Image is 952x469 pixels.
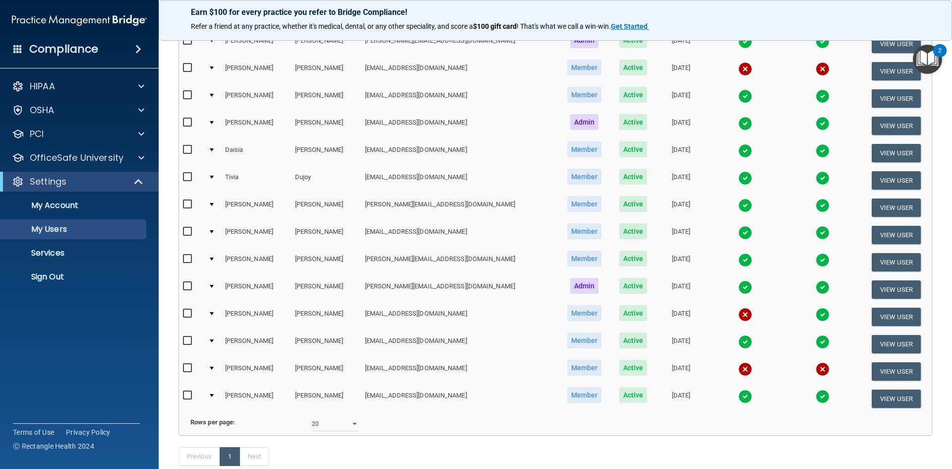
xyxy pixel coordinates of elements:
[567,196,602,212] span: Member
[361,221,558,249] td: [EMAIL_ADDRESS][DOMAIN_NAME]
[738,199,752,212] img: tick.e7d51cea.svg
[291,167,361,194] td: Dujoy
[567,87,602,103] span: Member
[361,194,558,221] td: [PERSON_NAME][EMAIL_ADDRESS][DOMAIN_NAME]
[816,89,830,103] img: tick.e7d51cea.svg
[655,276,706,303] td: [DATE]
[13,441,94,451] span: Ⓒ Rectangle Health 2024
[221,85,291,112] td: [PERSON_NAME]
[655,385,706,412] td: [DATE]
[221,303,291,331] td: [PERSON_NAME]
[619,114,648,130] span: Active
[655,85,706,112] td: [DATE]
[619,196,648,212] span: Active
[6,224,142,234] p: My Users
[872,280,921,299] button: View User
[738,117,752,131] img: tick.e7d51cea.svg
[221,331,291,358] td: [PERSON_NAME]
[567,223,602,239] span: Member
[30,104,55,116] p: OSHA
[291,331,361,358] td: [PERSON_NAME]
[816,62,830,76] img: cross.ca9f0e7f.svg
[291,85,361,112] td: [PERSON_NAME]
[191,22,473,30] span: Refer a friend at any practice, whether it's medical, dental, or any other speciality, and score a
[872,335,921,353] button: View User
[221,58,291,85] td: [PERSON_NAME]
[570,278,599,294] span: Admin
[221,139,291,167] td: Daisia
[6,201,142,210] p: My Account
[611,22,648,30] strong: Get Started
[12,104,144,116] a: OSHA
[361,358,558,385] td: [EMAIL_ADDRESS][DOMAIN_NAME]
[361,30,558,58] td: [PERSON_NAME][EMAIL_ADDRESS][DOMAIN_NAME]
[361,112,558,139] td: [EMAIL_ADDRESS][DOMAIN_NAME]
[12,176,144,188] a: Settings
[872,362,921,381] button: View User
[619,223,648,239] span: Active
[738,390,752,403] img: tick.e7d51cea.svg
[291,358,361,385] td: [PERSON_NAME]
[291,385,361,412] td: [PERSON_NAME]
[738,362,752,376] img: cross.ca9f0e7f.svg
[655,331,706,358] td: [DATE]
[655,112,706,139] td: [DATE]
[178,447,220,466] a: Previous
[872,199,921,217] button: View User
[361,249,558,276] td: [PERSON_NAME][EMAIL_ADDRESS][DOMAIN_NAME]
[655,249,706,276] td: [DATE]
[291,303,361,331] td: [PERSON_NAME]
[567,60,602,75] span: Member
[221,112,291,139] td: [PERSON_NAME]
[738,335,752,349] img: tick.e7d51cea.svg
[619,387,648,403] span: Active
[567,251,602,267] span: Member
[872,35,921,53] button: View User
[567,169,602,185] span: Member
[619,305,648,321] span: Active
[655,221,706,249] td: [DATE]
[872,62,921,80] button: View User
[361,385,558,412] td: [EMAIL_ADDRESS][DOMAIN_NAME]
[361,276,558,303] td: [PERSON_NAME][EMAIL_ADDRESS][DOMAIN_NAME]
[361,85,558,112] td: [EMAIL_ADDRESS][DOMAIN_NAME]
[221,30,291,58] td: [PERSON_NAME]
[655,358,706,385] td: [DATE]
[816,171,830,185] img: tick.e7d51cea.svg
[13,427,54,437] a: Terms of Use
[6,272,142,282] p: Sign Out
[473,22,517,30] strong: $100 gift card
[6,248,142,258] p: Services
[30,176,66,188] p: Settings
[291,58,361,85] td: [PERSON_NAME]
[619,278,648,294] span: Active
[221,385,291,412] td: [PERSON_NAME]
[567,141,602,157] span: Member
[938,51,942,64] div: 2
[221,249,291,276] td: [PERSON_NAME]
[738,89,752,103] img: tick.e7d51cea.svg
[872,253,921,271] button: View User
[619,251,648,267] span: Active
[567,333,602,348] span: Member
[221,358,291,385] td: [PERSON_NAME]
[816,280,830,294] img: tick.e7d51cea.svg
[12,10,147,30] img: PMB logo
[619,87,648,103] span: Active
[567,360,602,376] span: Member
[191,7,920,17] p: Earn $100 for every practice you refer to Bridge Compliance!
[816,390,830,403] img: tick.e7d51cea.svg
[567,387,602,403] span: Member
[30,128,44,140] p: PCI
[738,280,752,294] img: tick.e7d51cea.svg
[872,226,921,244] button: View User
[738,308,752,322] img: cross.ca9f0e7f.svg
[221,221,291,249] td: [PERSON_NAME]
[361,139,558,167] td: [EMAIL_ADDRESS][DOMAIN_NAME]
[619,333,648,348] span: Active
[872,171,921,190] button: View User
[816,199,830,212] img: tick.e7d51cea.svg
[221,167,291,194] td: Tivia
[872,117,921,135] button: View User
[12,80,144,92] a: HIPAA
